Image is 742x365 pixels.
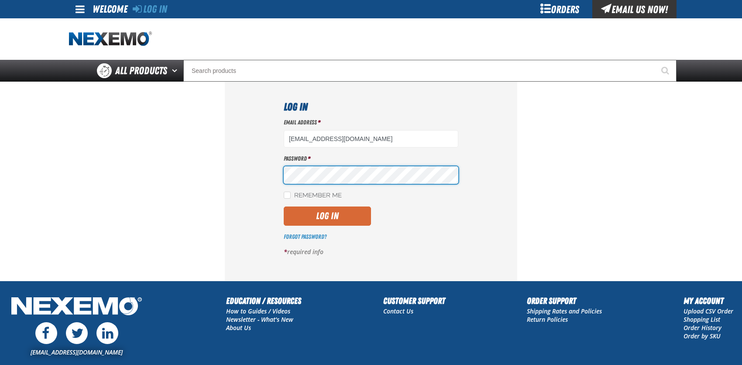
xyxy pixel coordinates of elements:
[183,60,677,82] input: Search
[9,294,144,320] img: Nexemo Logo
[684,315,720,324] a: Shopping List
[684,324,721,332] a: Order History
[284,192,291,199] input: Remember Me
[284,155,458,163] label: Password
[655,60,677,82] button: Start Searching
[527,315,568,324] a: Return Policies
[226,294,301,307] h2: Education / Resources
[226,324,251,332] a: About Us
[226,307,290,315] a: How to Guides / Videos
[69,31,152,47] img: Nexemo logo
[527,294,602,307] h2: Order Support
[226,315,293,324] a: Newsletter - What's New
[684,294,733,307] h2: My Account
[383,294,445,307] h2: Customer Support
[284,118,458,127] label: Email Address
[284,99,458,115] h1: Log In
[684,332,721,340] a: Order by SKU
[133,3,167,15] a: Log In
[684,307,733,315] a: Upload CSV Order
[284,207,371,226] button: Log In
[69,31,152,47] a: Home
[284,248,458,256] p: required info
[169,60,183,82] button: Open All Products pages
[383,307,413,315] a: Contact Us
[284,233,326,240] a: Forgot Password?
[284,192,342,200] label: Remember Me
[115,63,167,79] span: All Products
[31,348,123,356] a: [EMAIL_ADDRESS][DOMAIN_NAME]
[527,307,602,315] a: Shipping Rates and Policies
